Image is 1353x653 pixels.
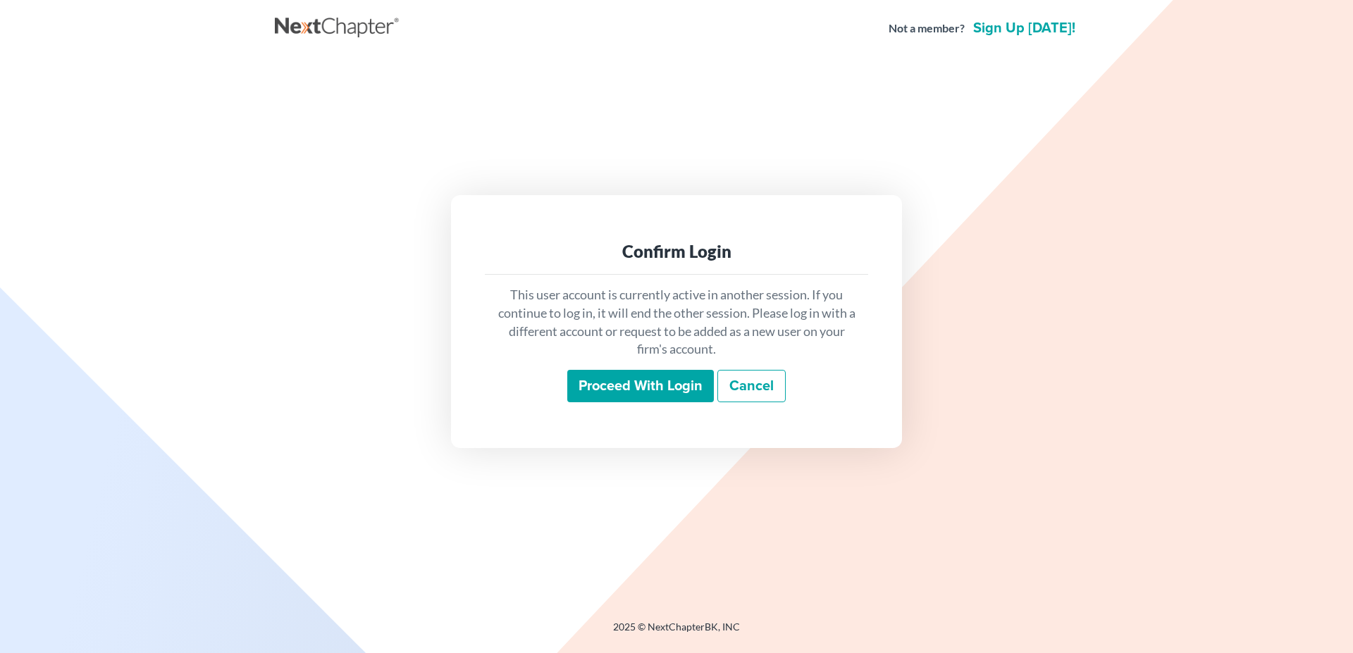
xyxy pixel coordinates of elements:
[496,286,857,359] p: This user account is currently active in another session. If you continue to log in, it will end ...
[275,620,1078,645] div: 2025 © NextChapterBK, INC
[889,20,965,37] strong: Not a member?
[970,21,1078,35] a: Sign up [DATE]!
[496,240,857,263] div: Confirm Login
[567,370,714,402] input: Proceed with login
[717,370,786,402] a: Cancel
